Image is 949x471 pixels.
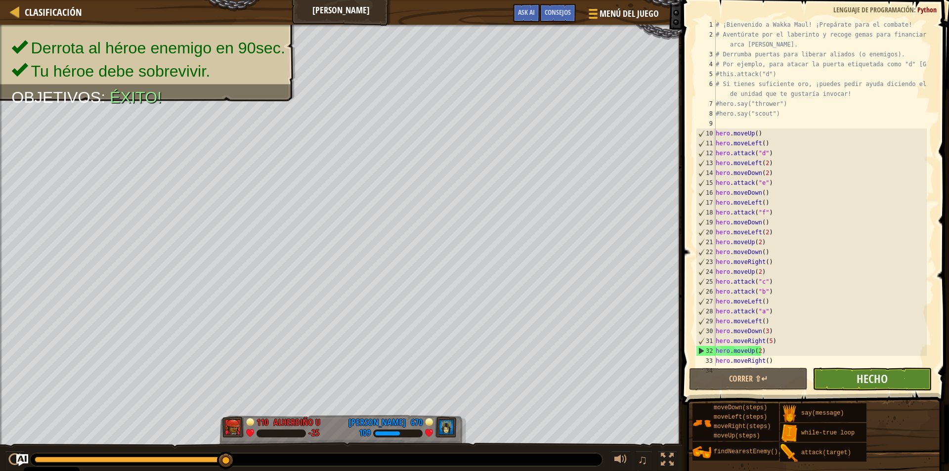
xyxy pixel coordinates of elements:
[801,449,851,456] span: attack(target)
[308,429,319,438] div: -25
[696,138,716,148] div: 11
[696,30,716,49] div: 2
[696,109,716,119] div: 8
[638,452,647,467] span: ♫
[696,306,716,316] div: 28
[11,88,101,106] span: Objetivos
[696,69,716,79] div: 5
[20,5,82,19] a: Clasificación
[696,336,716,346] div: 31
[696,178,716,188] div: 15
[714,404,767,411] span: moveDown(steps)
[780,444,799,463] img: portrait.png
[600,7,659,20] span: Menú del Juego
[714,414,767,421] span: moveLeft(steps)
[696,297,716,306] div: 27
[11,37,285,60] li: Derrota al héroe enemigo en 90sec.
[696,158,716,168] div: 13
[581,4,665,27] button: Menú del Juego
[696,198,716,208] div: 17
[696,168,716,178] div: 14
[696,59,716,69] div: 4
[780,424,799,443] img: portrait.png
[696,217,716,227] div: 19
[696,287,716,297] div: 26
[16,454,28,466] button: Ask AI
[636,451,652,471] button: ♫
[692,443,711,462] img: portrait.png
[5,451,25,471] button: Ctrl + P: Play
[518,7,535,17] span: Ask AI
[689,368,808,390] button: Correr ⇧↵
[696,356,716,366] div: 33
[833,5,914,14] span: Lenguaje de programación
[801,410,844,417] span: say(message)
[348,416,406,429] div: [PERSON_NAME]
[696,188,716,198] div: 16
[101,88,110,106] span: :
[696,99,716,109] div: 7
[411,416,423,425] div: 670
[801,429,855,436] span: while-true loop
[696,227,716,237] div: 20
[780,404,799,423] img: portrait.png
[25,5,82,19] span: Clasificación
[813,368,931,390] button: Hecho
[110,88,162,106] span: Éxito!
[696,366,716,376] div: 34
[696,79,716,99] div: 6
[696,208,716,217] div: 18
[696,257,716,267] div: 23
[696,346,716,356] div: 32
[696,237,716,247] div: 21
[696,148,716,158] div: 12
[657,451,677,471] button: Alterna pantalla completa.
[611,451,631,471] button: Ajustar volúmen
[714,423,771,430] span: moveRight(steps)
[696,20,716,30] div: 1
[692,414,711,432] img: portrait.png
[257,416,268,425] div: 110
[914,5,917,14] span: :
[696,267,716,277] div: 24
[696,247,716,257] div: 22
[696,49,716,59] div: 3
[696,119,716,128] div: 9
[435,417,457,437] img: thang_avatar_frame.png
[696,277,716,287] div: 25
[222,417,244,437] img: thang_avatar_frame.png
[31,39,285,57] span: Derrota al héroe enemigo en 90sec.
[714,432,760,439] span: moveUp(steps)
[696,316,716,326] div: 29
[714,448,778,455] span: findNearestEnemy()
[917,5,937,14] span: Python
[11,60,285,83] li: Tu héroe debe sobrevivir.
[359,429,371,438] div: 109
[273,416,320,429] div: Alherdiño U
[696,326,716,336] div: 30
[696,128,716,138] div: 10
[31,62,210,80] span: Tu héroe debe sobrevivir.
[513,4,540,22] button: Ask AI
[857,371,888,386] span: Hecho
[545,7,571,17] span: Consejos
